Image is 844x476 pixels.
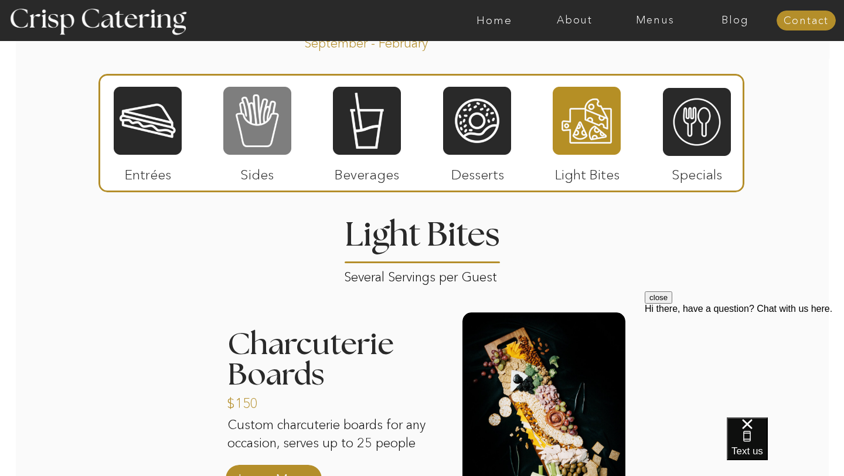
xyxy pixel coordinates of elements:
p: Sides [218,155,296,189]
p: Entrées [109,155,187,189]
a: Home [454,15,535,26]
p: Several Servings per Guest [344,266,501,279]
a: About [535,15,615,26]
h3: Charcuterie Boards [227,329,443,391]
p: Custom charcuterie boards for any occasion, serves up to 25 people [227,416,428,467]
p: Desserts [438,155,516,189]
p: Light Bites [548,155,626,189]
iframe: podium webchat widget prompt [645,291,844,432]
h2: Light Bites [340,219,504,242]
a: Blog [695,15,775,26]
p: September - February [304,35,465,48]
a: Contact [777,15,836,27]
p: Specials [658,155,736,189]
iframe: podium webchat widget bubble [727,417,844,476]
a: $150 [227,383,305,417]
a: Menus [615,15,695,26]
p: Beverages [328,155,406,189]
